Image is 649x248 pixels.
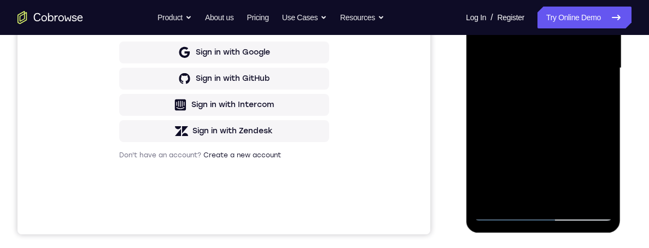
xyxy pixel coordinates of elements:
[157,7,192,28] button: Product
[102,226,312,247] button: Sign in with Intercom
[102,199,312,221] button: Sign in with GitHub
[178,179,253,190] div: Sign in with Google
[108,104,305,115] input: Enter your email
[17,11,83,24] a: Go to the home page
[340,7,384,28] button: Resources
[201,156,212,165] p: or
[102,173,312,195] button: Sign in with Google
[102,75,312,90] h1: Sign in to your account
[282,7,327,28] button: Use Cases
[466,7,486,28] a: Log In
[498,7,524,28] a: Register
[102,125,312,147] button: Sign in
[247,7,268,28] a: Pricing
[490,11,493,24] span: /
[174,231,256,242] div: Sign in with Intercom
[205,7,233,28] a: About us
[178,205,252,216] div: Sign in with GitHub
[537,7,632,28] a: Try Online Demo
